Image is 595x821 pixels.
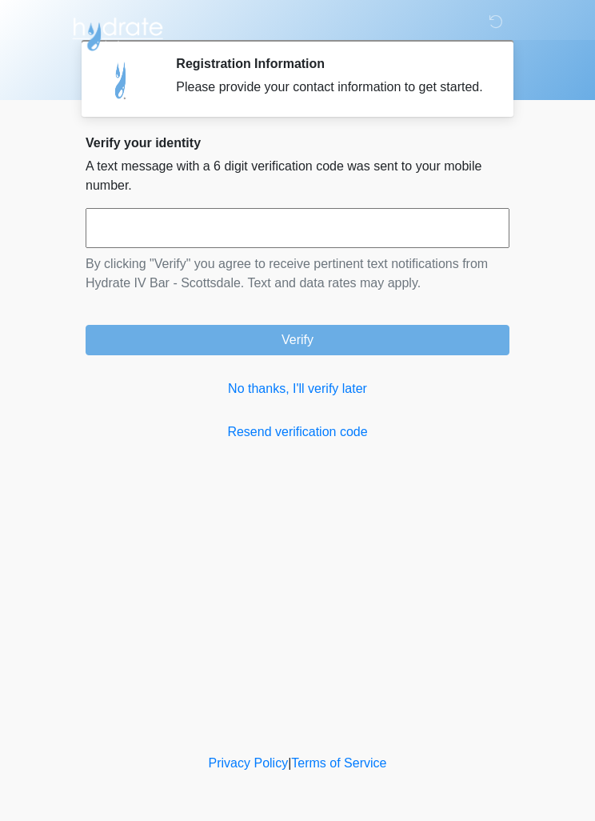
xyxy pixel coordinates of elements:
a: No thanks, I'll verify later [86,379,509,398]
h2: Verify your identity [86,135,509,150]
a: Resend verification code [86,423,509,442]
a: Privacy Policy [209,756,289,770]
img: Hydrate IV Bar - Scottsdale Logo [70,12,166,52]
a: Terms of Service [291,756,386,770]
a: | [288,756,291,770]
p: By clicking "Verify" you agree to receive pertinent text notifications from Hydrate IV Bar - Scot... [86,254,509,293]
button: Verify [86,325,509,355]
p: A text message with a 6 digit verification code was sent to your mobile number. [86,157,509,195]
div: Please provide your contact information to get started. [176,78,485,97]
img: Agent Avatar [98,56,146,104]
